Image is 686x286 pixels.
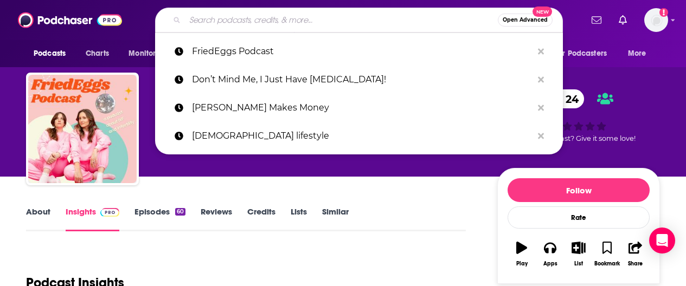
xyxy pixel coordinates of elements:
[508,206,650,229] div: Rate
[26,43,80,64] button: open menu
[644,8,668,32] button: Show profile menu
[555,89,584,108] span: 24
[614,11,631,29] a: Show notifications dropdown
[100,208,119,217] img: Podchaser Pro
[26,206,50,231] a: About
[175,208,185,216] div: 60
[544,89,584,108] a: 24
[649,227,675,253] div: Open Intercom Messenger
[644,8,668,32] span: Logged in as KTMSseat4
[516,261,528,267] div: Play
[66,206,119,231] a: InsightsPodchaser Pro
[185,11,498,29] input: Search podcasts, credits, & more...
[628,261,643,267] div: Share
[155,94,563,122] a: [PERSON_NAME] Makes Money
[555,46,607,61] span: For Podcasters
[155,122,563,150] a: [DEMOGRAPHIC_DATA] lifestyle
[247,206,275,231] a: Credits
[621,235,650,274] button: Share
[536,235,564,274] button: Apps
[659,8,668,17] svg: Add a profile image
[533,6,552,17] span: New
[129,46,167,61] span: Monitoring
[522,134,636,142] span: Good podcast? Give it some love!
[155,66,563,94] a: Don’t Mind Me, I Just Have [MEDICAL_DATA]!
[503,17,548,23] span: Open Advanced
[498,14,553,27] button: Open AdvancedNew
[134,206,185,231] a: Episodes60
[548,43,623,64] button: open menu
[192,37,533,66] p: FriedEggs Podcast
[574,261,583,267] div: List
[192,94,533,122] p: Travis Makes Money
[192,66,533,94] p: Don’t Mind Me, I Just Have ADHD!
[192,122,533,150] p: christian lifestyle
[28,75,137,183] img: FriedEggs Podcast
[18,10,122,30] img: Podchaser - Follow, Share and Rate Podcasts
[201,206,232,231] a: Reviews
[565,235,593,274] button: List
[291,206,307,231] a: Lists
[121,43,181,64] button: open menu
[79,43,116,64] a: Charts
[155,37,563,66] a: FriedEggs Podcast
[322,206,349,231] a: Similar
[587,11,606,29] a: Show notifications dropdown
[86,46,109,61] span: Charts
[543,261,557,267] div: Apps
[628,46,646,61] span: More
[508,235,536,274] button: Play
[594,261,620,267] div: Bookmark
[34,46,66,61] span: Podcasts
[497,82,660,149] div: 24Good podcast? Give it some love!
[620,43,660,64] button: open menu
[508,178,650,202] button: Follow
[644,8,668,32] img: User Profile
[593,235,621,274] button: Bookmark
[155,8,563,32] div: Search podcasts, credits, & more...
